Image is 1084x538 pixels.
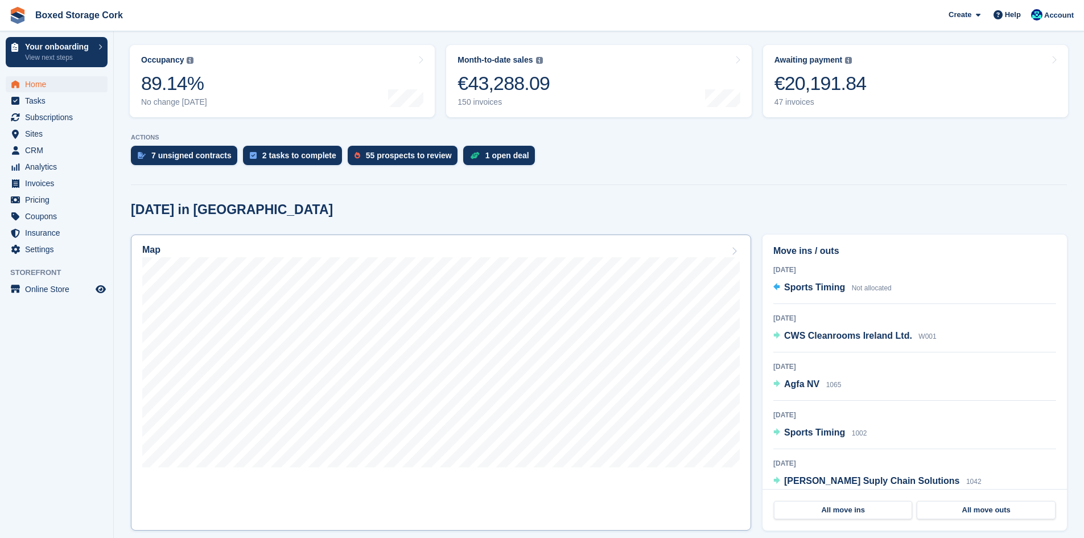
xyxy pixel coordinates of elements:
[25,192,93,208] span: Pricing
[6,76,108,92] a: menu
[852,284,892,292] span: Not allocated
[1044,10,1074,21] span: Account
[25,225,93,241] span: Insurance
[131,134,1067,141] p: ACTIONS
[784,379,819,389] span: Agfa NV
[130,45,435,117] a: Occupancy 89.14% No change [DATE]
[784,428,845,437] span: Sports Timing
[773,329,937,344] a: CWS Cleanrooms Ireland Ltd. W001
[25,159,93,175] span: Analytics
[141,72,207,95] div: 89.14%
[25,43,93,51] p: Your onboarding
[151,151,232,160] div: 7 unsigned contracts
[773,377,841,392] a: Agfa NV 1065
[131,202,333,217] h2: [DATE] in [GEOGRAPHIC_DATA]
[10,267,113,278] span: Storefront
[949,9,971,20] span: Create
[25,109,93,125] span: Subscriptions
[784,331,912,340] span: CWS Cleanrooms Ireland Ltd.
[262,151,336,160] div: 2 tasks to complete
[845,57,852,64] img: icon-info-grey-7440780725fd019a000dd9b08b2336e03edf1995a4989e88bcd33f0948082b44.svg
[131,235,751,531] a: Map
[25,208,93,224] span: Coupons
[1031,9,1042,20] img: Vincent
[348,146,463,171] a: 55 prospects to review
[536,57,543,64] img: icon-info-grey-7440780725fd019a000dd9b08b2336e03edf1995a4989e88bcd33f0948082b44.svg
[6,281,108,297] a: menu
[94,282,108,296] a: Preview store
[457,97,550,107] div: 150 invoices
[457,55,533,65] div: Month-to-date sales
[6,109,108,125] a: menu
[6,159,108,175] a: menu
[25,126,93,142] span: Sites
[25,241,93,257] span: Settings
[773,244,1056,258] h2: Move ins / outs
[485,151,529,160] div: 1 open deal
[852,429,867,437] span: 1002
[6,142,108,158] a: menu
[470,151,480,159] img: deal-1b604bf984904fb50ccaf53a9ad4b4a5d6e5aea283cecdc64d6e3604feb123c2.svg
[131,146,243,171] a: 7 unsigned contracts
[784,282,845,292] span: Sports Timing
[142,245,160,255] h2: Map
[773,426,867,441] a: Sports Timing 1002
[6,37,108,67] a: Your onboarding View next steps
[366,151,452,160] div: 55 prospects to review
[25,175,93,191] span: Invoices
[6,175,108,191] a: menu
[918,332,936,340] span: W001
[141,97,207,107] div: No change [DATE]
[250,152,257,159] img: task-75834270c22a3079a89374b754ae025e5fb1db73e45f91037f5363f120a921f8.svg
[966,478,982,486] span: 1042
[6,208,108,224] a: menu
[6,241,108,257] a: menu
[9,7,26,24] img: stora-icon-8386f47178a22dfd0bd8f6a31ec36ba5ce8667c1dd55bd0f319d3a0aa187defe.svg
[774,72,867,95] div: €20,191.84
[1005,9,1021,20] span: Help
[763,45,1068,117] a: Awaiting payment €20,191.84 47 invoices
[25,93,93,109] span: Tasks
[446,45,751,117] a: Month-to-date sales €43,288.09 150 invoices
[25,281,93,297] span: Online Store
[6,126,108,142] a: menu
[6,192,108,208] a: menu
[355,152,360,159] img: prospect-51fa495bee0391a8d652442698ab0144808aea92771e9ea1ae160a38d050c398.svg
[6,93,108,109] a: menu
[243,146,348,171] a: 2 tasks to complete
[774,55,843,65] div: Awaiting payment
[187,57,193,64] img: icon-info-grey-7440780725fd019a000dd9b08b2336e03edf1995a4989e88bcd33f0948082b44.svg
[25,76,93,92] span: Home
[917,501,1055,519] a: All move outs
[784,476,959,486] span: [PERSON_NAME] Suply Chain Solutions
[25,52,93,63] p: View next steps
[773,362,1056,372] div: [DATE]
[773,458,1056,469] div: [DATE]
[773,474,982,489] a: [PERSON_NAME] Suply Chain Solutions 1042
[463,146,541,171] a: 1 open deal
[25,142,93,158] span: CRM
[138,152,146,159] img: contract_signature_icon-13c848040528278c33f63329250d36e43548de30e8caae1d1a13099fd9432cc5.svg
[826,381,842,389] span: 1065
[773,410,1056,420] div: [DATE]
[773,313,1056,323] div: [DATE]
[774,97,867,107] div: 47 invoices
[773,265,1056,275] div: [DATE]
[457,72,550,95] div: €43,288.09
[141,55,184,65] div: Occupancy
[31,6,127,24] a: Boxed Storage Cork
[774,501,912,519] a: All move ins
[6,225,108,241] a: menu
[773,281,892,295] a: Sports Timing Not allocated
